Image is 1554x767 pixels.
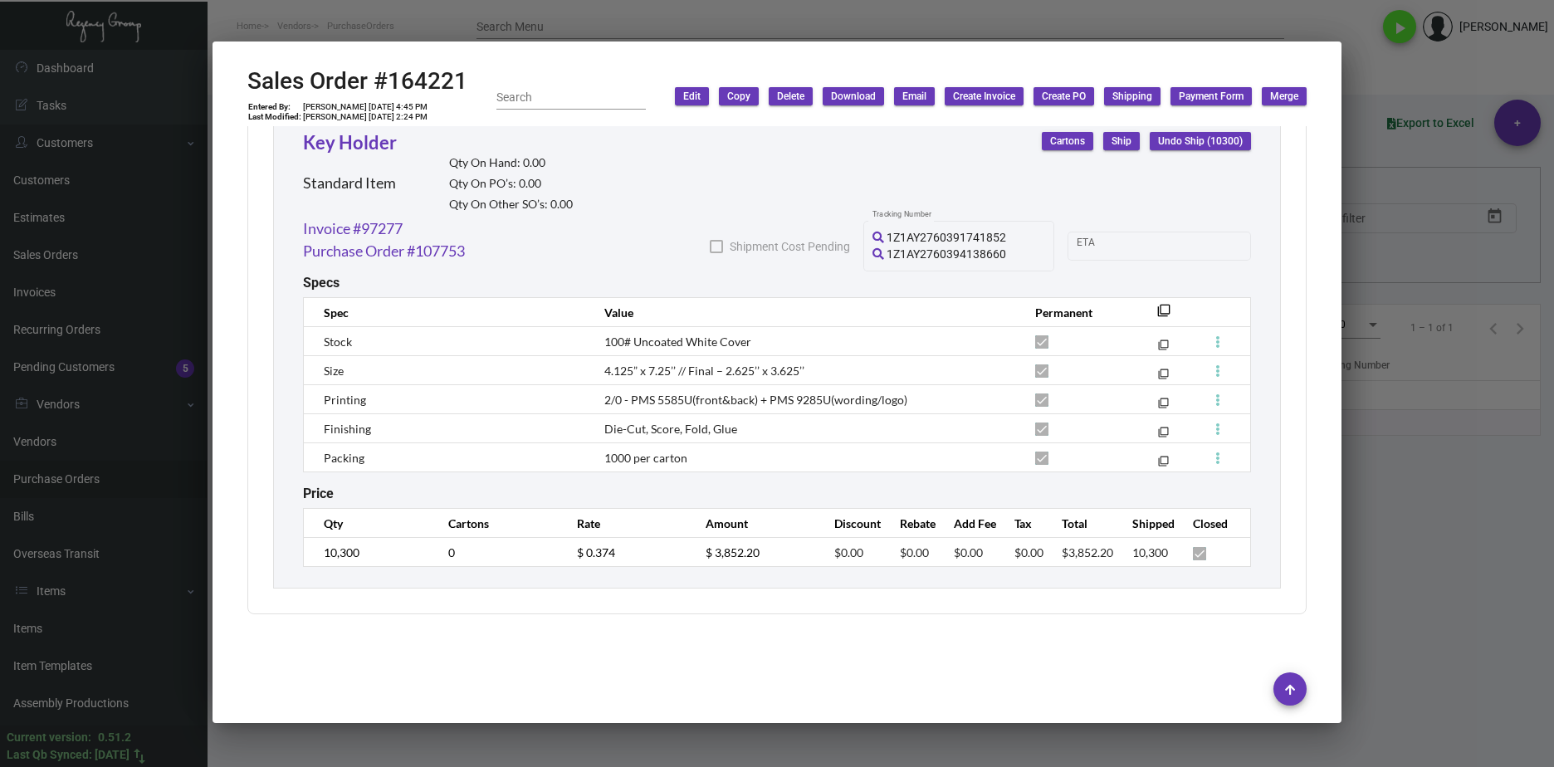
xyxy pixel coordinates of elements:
[887,231,1006,244] span: 1Z1AY2760391741852
[1045,509,1116,538] th: Total
[1157,309,1170,322] mat-icon: filter_none
[247,102,302,112] td: Entered By:
[937,509,998,538] th: Add Fee
[303,275,340,291] h2: Specs
[998,509,1045,538] th: Tax
[1270,90,1298,104] span: Merge
[324,422,371,436] span: Finishing
[324,335,352,349] span: Stock
[954,545,983,559] span: $0.00
[1142,240,1222,253] input: End date
[1176,509,1250,538] th: Closed
[1132,545,1168,559] span: 10,300
[1116,509,1176,538] th: Shipped
[719,87,759,105] button: Copy
[1170,87,1252,105] button: Payment Form
[7,729,91,746] div: Current version:
[449,156,573,170] h2: Qty On Hand: 0.00
[588,298,1019,327] th: Value
[831,90,876,104] span: Download
[689,509,818,538] th: Amount
[1179,90,1244,104] span: Payment Form
[730,237,850,256] span: Shipment Cost Pending
[894,87,935,105] button: Email
[900,545,929,559] span: $0.00
[324,451,364,465] span: Packing
[1158,372,1169,383] mat-icon: filter_none
[604,364,804,378] span: 4.125” x 7.25’’ // Final – 2.625’’ x 3.625’’
[303,486,334,501] h2: Price
[1112,90,1152,104] span: Shipping
[1014,545,1043,559] span: $0.00
[302,112,428,122] td: [PERSON_NAME] [DATE] 2:24 PM
[1103,132,1140,150] button: Ship
[1262,87,1307,105] button: Merge
[1077,240,1128,253] input: Start date
[7,746,129,764] div: Last Qb Synced: [DATE]
[303,217,403,240] a: Invoice #97277
[769,87,813,105] button: Delete
[247,112,302,122] td: Last Modified:
[834,545,863,559] span: $0.00
[902,90,926,104] span: Email
[324,364,344,378] span: Size
[303,240,465,262] a: Purchase Order #107753
[304,509,432,538] th: Qty
[247,67,467,95] h2: Sales Order #164221
[1112,134,1131,149] span: Ship
[727,90,750,104] span: Copy
[675,87,709,105] button: Edit
[1034,87,1094,105] button: Create PO
[98,729,131,746] div: 0.51.2
[324,393,366,407] span: Printing
[953,90,1015,104] span: Create Invoice
[1062,545,1113,559] span: $3,852.20
[945,87,1024,105] button: Create Invoice
[1158,134,1243,149] span: Undo Ship (10300)
[303,174,396,193] h2: Standard Item
[1158,401,1169,412] mat-icon: filter_none
[683,90,701,104] span: Edit
[304,298,588,327] th: Spec
[1158,430,1169,441] mat-icon: filter_none
[1042,132,1093,150] button: Cartons
[604,393,907,407] span: 2/0 - PMS 5585U(front&back) + PMS 9285U(wording/logo)
[1158,343,1169,354] mat-icon: filter_none
[1104,87,1161,105] button: Shipping
[303,131,397,154] a: Key Holder
[818,509,883,538] th: Discount
[1042,90,1086,104] span: Create PO
[883,509,937,538] th: Rebate
[777,90,804,104] span: Delete
[302,102,428,112] td: [PERSON_NAME] [DATE] 4:45 PM
[1158,459,1169,470] mat-icon: filter_none
[604,451,687,465] span: 1000 per carton
[560,509,689,538] th: Rate
[1050,134,1085,149] span: Cartons
[1019,298,1132,327] th: Permanent
[1150,132,1251,150] button: Undo Ship (10300)
[887,247,1006,261] span: 1Z1AY2760394138660
[449,198,573,212] h2: Qty On Other SO’s: 0.00
[449,177,573,191] h2: Qty On PO’s: 0.00
[432,509,560,538] th: Cartons
[604,335,751,349] span: 100# Uncoated White Cover
[604,422,737,436] span: Die-Cut, Score, Fold, Glue
[823,87,884,105] button: Download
